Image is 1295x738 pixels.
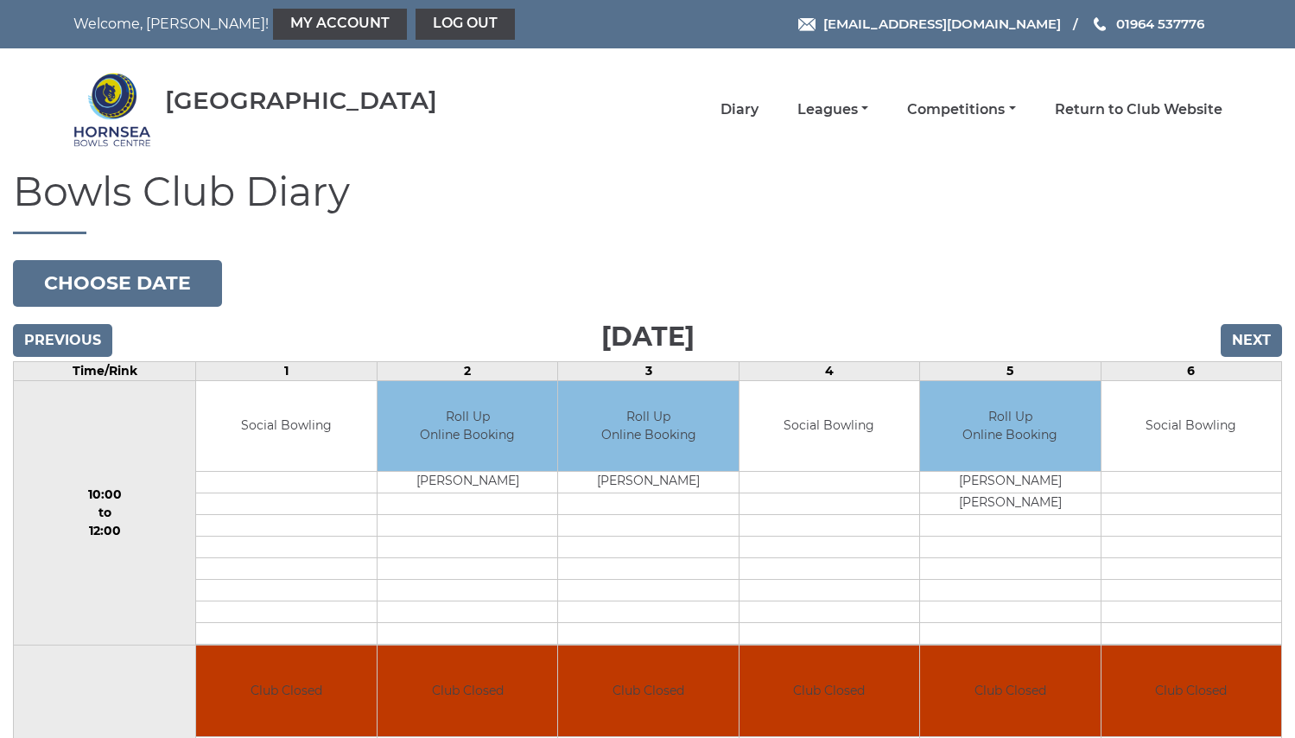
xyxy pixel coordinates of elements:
[920,472,1100,493] td: [PERSON_NAME]
[740,381,919,472] td: Social Bowling
[920,381,1100,472] td: Roll Up Online Booking
[378,381,557,472] td: Roll Up Online Booking
[378,646,557,736] td: Club Closed
[1221,324,1282,357] input: Next
[14,380,196,646] td: 10:00 to 12:00
[73,71,151,149] img: Hornsea Bowls Centre
[196,361,377,380] td: 1
[920,361,1101,380] td: 5
[907,100,1015,119] a: Competitions
[377,361,557,380] td: 2
[13,170,1282,234] h1: Bowls Club Diary
[1101,381,1281,472] td: Social Bowling
[920,646,1100,736] td: Club Closed
[823,16,1061,32] span: [EMAIL_ADDRESS][DOMAIN_NAME]
[196,646,376,736] td: Club Closed
[797,100,868,119] a: Leagues
[558,361,739,380] td: 3
[558,646,738,736] td: Club Closed
[13,324,112,357] input: Previous
[416,9,515,40] a: Log out
[14,361,196,380] td: Time/Rink
[1091,14,1204,34] a: Phone us 01964 537776
[378,472,557,493] td: [PERSON_NAME]
[165,87,437,114] div: [GEOGRAPHIC_DATA]
[196,381,376,472] td: Social Bowling
[798,14,1061,34] a: Email [EMAIL_ADDRESS][DOMAIN_NAME]
[558,381,738,472] td: Roll Up Online Booking
[1055,100,1222,119] a: Return to Club Website
[1101,646,1281,736] td: Club Closed
[1094,17,1106,31] img: Phone us
[13,260,222,307] button: Choose date
[740,646,919,736] td: Club Closed
[1116,16,1204,32] span: 01964 537776
[273,9,407,40] a: My Account
[920,493,1100,515] td: [PERSON_NAME]
[558,472,738,493] td: [PERSON_NAME]
[721,100,759,119] a: Diary
[1101,361,1281,380] td: 6
[73,9,537,40] nav: Welcome, [PERSON_NAME]!
[798,18,816,31] img: Email
[739,361,919,380] td: 4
